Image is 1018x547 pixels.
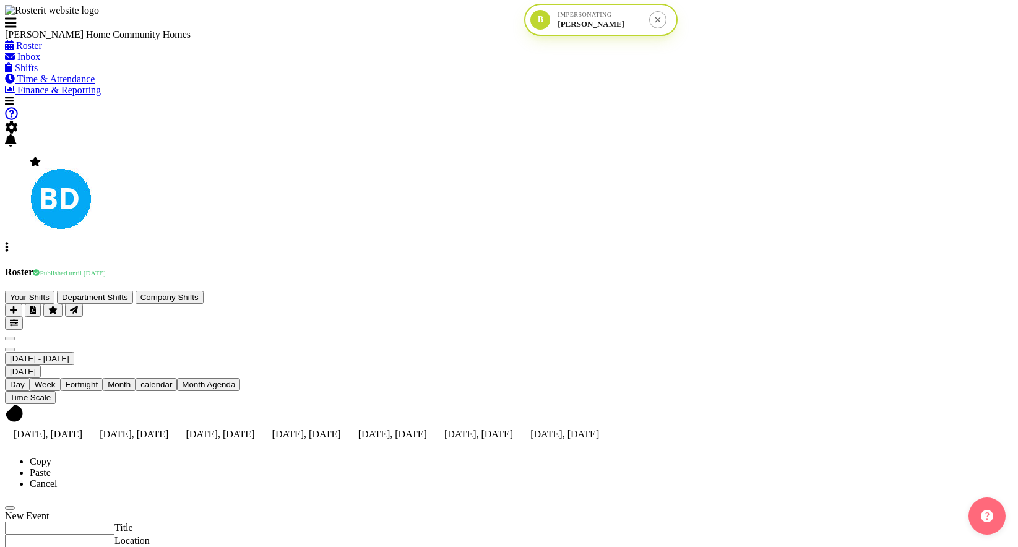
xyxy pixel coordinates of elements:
img: Rosterit website logo [5,5,99,16]
button: Close [5,506,15,510]
span: Company Shifts [140,293,199,302]
button: Timeline Month [103,378,136,391]
span: [DATE], [DATE] [14,429,82,439]
div: New Event [5,510,314,522]
button: Your Shifts [5,291,54,304]
button: Company Shifts [136,291,204,304]
img: barbara-dunlop8515.jpg [30,168,92,230]
h4: Roster [5,267,1013,278]
button: Add a new shift [5,304,22,317]
label: Location [114,535,150,546]
span: Day [10,380,25,389]
div: previous period [5,330,1013,341]
button: Timeline Week [30,378,61,391]
span: Time Scale [10,393,51,402]
label: Title [114,522,133,533]
div: [PERSON_NAME] Home Community Homes [5,29,191,40]
button: Filter Shifts [5,317,23,330]
span: Inbox [17,51,40,62]
span: Your Shifts [10,293,50,302]
span: Finance & Reporting [17,85,101,95]
div: Timeline Week of October 7, 2025 [5,330,1013,446]
span: [DATE], [DATE] [444,429,513,439]
span: Fortnight [66,380,98,389]
button: Month [136,378,177,391]
button: Next [5,348,15,351]
span: Department Shifts [62,293,128,302]
button: Month Agenda [177,378,240,391]
span: calendar [140,380,172,389]
button: Time Scale [5,391,56,404]
span: Week [35,380,56,389]
span: [DATE], [DATE] [272,429,341,439]
li: Copy [30,456,1013,467]
span: Roster [16,40,42,51]
li: Cancel [30,478,1013,489]
span: [DATE], [DATE] [530,429,599,439]
span: [DATE], [DATE] [100,429,168,439]
a: Inbox [5,51,40,62]
span: [DATE] - [DATE] [10,354,69,363]
div: next period [5,341,1013,352]
img: help-xxl-2.png [981,510,993,522]
input: Title [5,522,114,535]
button: Today [5,365,41,378]
button: October 2025 [5,352,74,365]
button: Send a list of all shifts for the selected filtered period to all rostered employees. [65,304,83,317]
span: Shifts [15,62,38,73]
button: Previous [5,337,15,340]
span: Month Agenda [182,380,235,389]
button: Department Shifts [57,291,133,304]
span: [DATE] [10,367,36,376]
a: Shifts [5,62,38,73]
button: Stop impersonation [649,11,666,28]
a: Time & Attendance [5,74,95,84]
li: Paste [30,467,1013,478]
span: Time & Attendance [17,74,95,84]
span: Month [108,380,131,389]
div: October 06 - 12, 2025 [5,352,1013,365]
button: Timeline Day [5,378,30,391]
span: [DATE], [DATE] [186,429,254,439]
button: Fortnight [61,378,103,391]
span: Published until [DATE] [33,269,105,277]
a: Roster [5,40,42,51]
span: [DATE], [DATE] [358,429,427,439]
button: Highlight an important date within the roster. [43,304,63,317]
button: Download a PDF of the roster according to the set date range. [25,304,41,317]
a: Finance & Reporting [5,85,101,95]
